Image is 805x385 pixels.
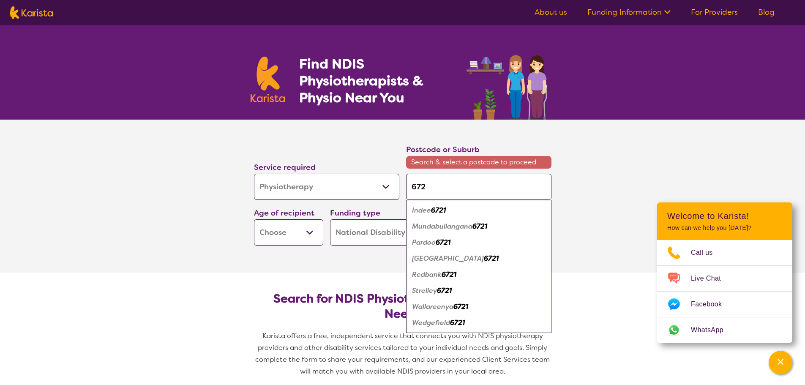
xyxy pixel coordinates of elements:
div: Port Hedland 6721 [410,251,547,267]
em: 6721 [453,302,468,311]
em: Wedgefield [412,318,450,327]
h2: Welcome to Karista! [667,211,782,221]
em: 6721 [436,238,450,247]
a: Blog [758,7,775,17]
em: 6721 [437,286,452,295]
h2: Search for NDIS Physiotherapy by Location & Needs [261,291,545,322]
span: Search & select a postcode to proceed [406,156,551,169]
div: Mundabullangana 6721 [410,218,547,235]
div: Indee 6721 [410,202,547,218]
em: 6721 [442,270,456,279]
em: Pardoo [412,238,436,247]
em: Wallareenya [412,302,453,311]
em: Indee [412,206,431,215]
label: Funding type [330,208,380,218]
a: About us [535,7,567,17]
div: Pardoo 6721 [410,235,547,251]
em: Mundabullangana [412,222,472,231]
em: 6721 [484,254,499,263]
a: Web link opens in a new tab. [657,317,792,343]
p: How can we help you [DATE]? [667,224,782,232]
label: Service required [254,162,316,172]
span: Facebook [691,298,732,311]
div: Redbank 6721 [410,267,547,283]
ul: Choose channel [657,240,792,343]
div: Strelley 6721 [410,283,547,299]
em: 6721 [472,222,487,231]
img: Karista logo [251,57,285,102]
p: Karista offers a free, independent service that connects you with NDIS physiotherapy providers an... [251,330,555,377]
div: Wedgefield 6721 [410,315,547,331]
label: Age of recipient [254,208,314,218]
h1: Find NDIS Physiotherapists & Physio Near You [299,55,456,106]
a: Funding Information [587,7,671,17]
span: Live Chat [691,272,731,285]
div: Wallareenya 6721 [410,299,547,315]
img: physiotherapy [464,46,554,120]
em: [GEOGRAPHIC_DATA] [412,254,484,263]
em: Redbank [412,270,442,279]
a: For Providers [691,7,738,17]
em: 6721 [431,206,446,215]
button: Channel Menu [769,351,792,374]
em: 6721 [450,318,465,327]
label: Postcode or Suburb [406,145,480,155]
div: Channel Menu [657,202,792,343]
span: Call us [691,246,723,259]
em: Strelley [412,286,437,295]
input: Type [406,174,551,200]
img: Karista logo [10,6,53,19]
span: WhatsApp [691,324,734,336]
